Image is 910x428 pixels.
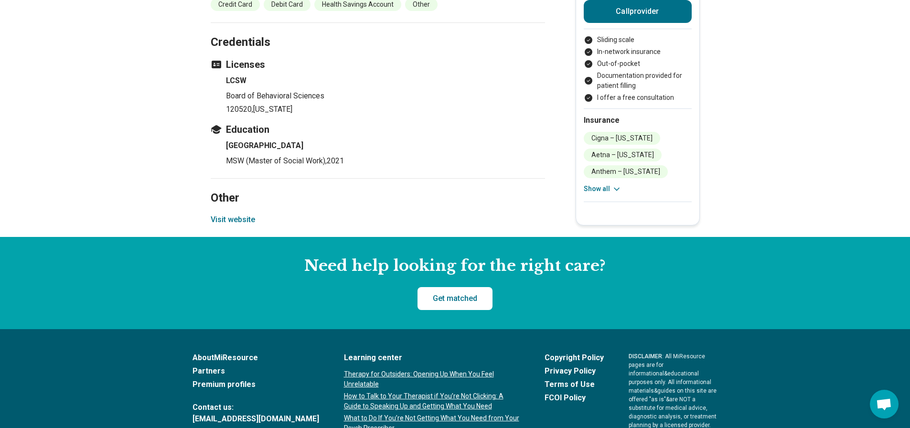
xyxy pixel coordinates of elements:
p: 120520 [226,104,545,115]
button: Show all [584,184,621,194]
h2: Insurance [584,115,692,126]
a: Copyright Policy [545,352,604,364]
li: Aetna – [US_STATE] [584,149,662,161]
a: Therapy for Outsiders: Opening Up When You Feel Unrelatable [344,369,520,389]
a: Privacy Policy [545,365,604,377]
p: MSW (Master of Social Work) , 2021 [226,155,545,167]
h4: [GEOGRAPHIC_DATA] [226,140,545,151]
a: Partners [193,365,319,377]
li: I offer a free consultation [584,93,692,103]
li: Out-of-pocket [584,59,692,69]
ul: Payment options [584,35,692,103]
h2: Need help looking for the right care? [8,256,902,276]
li: In-network insurance [584,47,692,57]
p: Board of Behavioral Sciences [226,90,545,102]
h2: Credentials [211,11,545,51]
li: Anthem – [US_STATE] [584,165,668,178]
a: [EMAIL_ADDRESS][DOMAIN_NAME] [193,413,319,425]
a: Terms of Use [545,379,604,390]
h4: LCSW [226,75,545,86]
li: Sliding scale [584,35,692,45]
a: Learning center [344,352,520,364]
h2: Other [211,167,545,206]
h3: Licenses [211,58,545,71]
li: Documentation provided for patient filling [584,71,692,91]
span: DISCLAIMER [629,353,662,360]
a: Premium profiles [193,379,319,390]
a: AboutMiResource [193,352,319,364]
a: Get matched [418,287,492,310]
span: , [US_STATE] [252,105,292,114]
button: Visit website [211,214,255,225]
li: Cigna – [US_STATE] [584,132,660,145]
a: FCOI Policy [545,392,604,404]
div: Open chat [870,390,899,418]
h3: Education [211,123,545,136]
span: Contact us: [193,402,319,413]
a: How to Talk to Your Therapist if You’re Not Clicking: A Guide to Speaking Up and Getting What You... [344,391,520,411]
